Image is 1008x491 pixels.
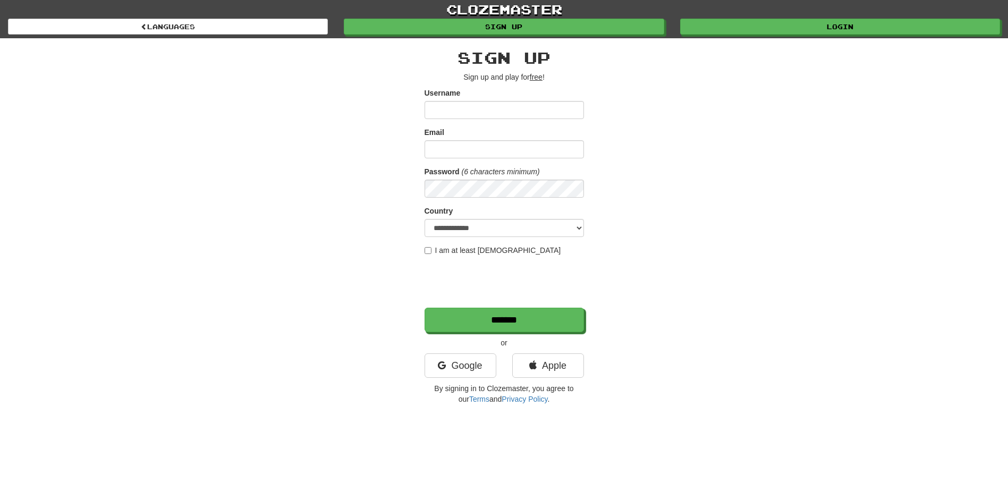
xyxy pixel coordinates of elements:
[425,353,496,378] a: Google
[502,395,547,403] a: Privacy Policy
[8,19,328,35] a: Languages
[425,206,453,216] label: Country
[512,353,584,378] a: Apple
[425,166,460,177] label: Password
[425,49,584,66] h2: Sign up
[425,383,584,404] p: By signing in to Clozemaster, you agree to our and .
[469,395,489,403] a: Terms
[462,167,540,176] em: (6 characters minimum)
[344,19,664,35] a: Sign up
[425,245,561,256] label: I am at least [DEMOGRAPHIC_DATA]
[425,88,461,98] label: Username
[425,247,431,254] input: I am at least [DEMOGRAPHIC_DATA]
[530,73,543,81] u: free
[425,261,586,302] iframe: reCAPTCHA
[680,19,1000,35] a: Login
[425,127,444,138] label: Email
[425,337,584,348] p: or
[425,72,584,82] p: Sign up and play for !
